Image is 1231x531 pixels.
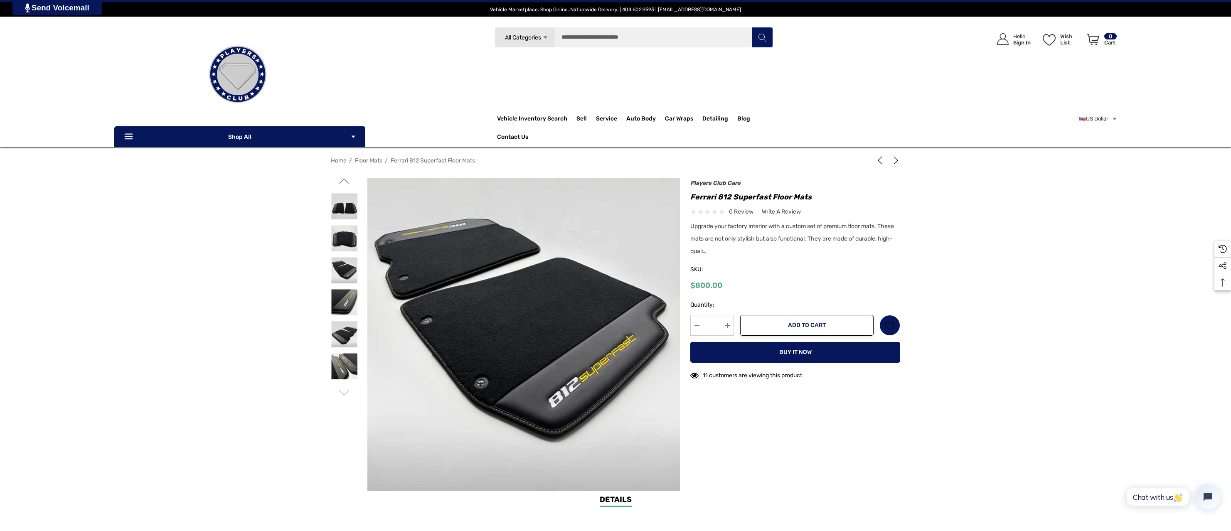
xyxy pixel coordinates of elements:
[690,179,741,187] a: Players Club Cars
[1214,278,1231,287] svg: Top
[331,257,357,283] img: Ferrari 812 Superfast Floor Mats
[737,115,750,124] a: Blog
[885,321,895,330] svg: Wish List
[331,157,347,164] a: Home
[1219,262,1227,270] svg: Social Media
[542,34,549,41] svg: Icon Arrow Down
[889,156,900,165] a: Next
[331,289,357,315] img: Ferrari 812 Superfast Floor Mats
[987,25,1035,54] a: Sign in
[331,153,900,168] nav: Breadcrumb
[25,3,30,12] img: PjwhLS0gR2VuZXJhdG9yOiBHcmF2aXQuaW8gLS0+PHN2ZyB4bWxucz0iaHR0cDovL3d3dy53My5vcmcvMjAwMC9zdmciIHhtb...
[626,111,665,127] a: Auto Body
[1104,33,1117,39] p: 0
[331,321,357,347] img: Ferrari 812 Superfast Floor Mats
[1013,33,1031,39] p: Hello
[114,126,365,147] p: Shop All
[997,33,1009,45] svg: Icon User Account
[626,115,656,124] span: Auto Body
[665,111,702,127] a: Car Wraps
[762,208,801,216] span: Write a Review
[576,111,596,127] a: Sell
[391,157,475,164] a: Ferrari 812 Superfast Floor Mats
[490,7,741,12] span: Vehicle Marketplace. Shop Online. Nationwide Delivery. | 404.602.9593 | [EMAIL_ADDRESS][DOMAIN_NAME]
[729,206,753,217] span: 0 review
[752,27,773,48] button: Search
[690,368,802,381] div: 11 customers are viewing this product
[762,206,801,217] a: Write a Review
[690,342,900,363] button: Buy it now
[665,115,693,124] span: Car Wraps
[690,223,894,255] span: Upgrade your factory interior with a custom set of premium floor mats. These mats are not only st...
[1118,477,1227,516] iframe: Tidio Chat
[355,157,382,164] a: Floor Mats
[596,111,626,127] a: Service
[1104,39,1117,46] p: Cart
[879,315,900,336] a: Wish List
[690,264,732,275] span: SKU:
[876,156,887,165] a: Previous
[1083,25,1118,57] a: Cart with 0 items
[497,115,567,124] a: Vehicle Inventory Search
[1219,245,1227,253] svg: Recently Viewed
[497,133,528,143] a: Contact Us
[196,33,279,116] img: Players Club | Cars For Sale
[1060,33,1082,46] p: Wish List
[702,115,728,124] span: Detailing
[331,353,357,379] img: Ferrari 812 Superfast Floor Mats
[123,132,136,142] svg: Icon Line
[740,315,874,336] button: Add to Cart
[505,34,541,41] span: All Categories
[339,176,350,186] svg: Go to slide 2 of 3
[350,134,356,140] svg: Icon Arrow Down
[702,111,737,127] a: Detailing
[596,115,617,124] span: Service
[331,193,357,219] img: Ferrari 812 Superfast Floor Mats
[495,27,555,48] a: All Categories Icon Arrow Down Icon Arrow Up
[1087,34,1099,45] svg: Review Your Cart
[690,281,722,290] span: $800.00
[1039,25,1083,54] a: Wish List Wish List
[1013,39,1031,46] p: Sign In
[1079,111,1118,127] a: USD
[331,225,357,251] img: Ferrari 812 Superfast Floor Mats
[690,190,900,204] h1: Ferrari 812 Superfast Floor Mats
[600,494,632,507] a: Details
[339,388,350,398] svg: Go to slide 1 of 3
[1043,34,1056,46] svg: Wish List
[690,300,734,310] label: Quantity:
[576,115,587,124] span: Sell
